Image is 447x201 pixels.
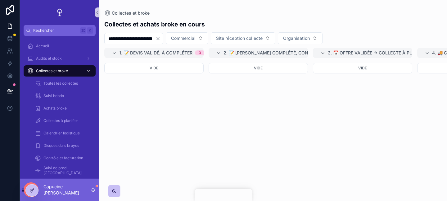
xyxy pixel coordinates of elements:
[358,66,367,70] span: Vide
[31,78,96,89] a: Toutes les collectes
[104,20,205,29] h1: Collectes et achats broke en cours
[31,90,96,101] a: Suivi hebdo
[211,32,275,44] button: Select Button
[43,106,67,111] span: Achats broke
[24,65,96,77] a: Collectes et broke
[24,40,96,52] a: Accueil
[36,68,68,73] span: Collectes et broke
[36,44,49,49] span: Accueil
[88,28,93,33] span: K
[43,156,83,161] span: Contrôle et facturation
[150,66,158,70] span: Vide
[43,81,78,86] span: Toutes les collectes
[43,118,78,123] span: Collectes à planifier
[31,165,96,176] a: Suivi de prod [GEOGRAPHIC_DATA]
[43,166,89,175] span: Suivi de prod [GEOGRAPHIC_DATA]
[36,56,62,61] span: Audits et stock
[328,50,429,56] span: 3. 📅 Offre validée -> collecte à planifier
[33,28,78,33] span: Rechercher
[31,140,96,151] a: Disques durs broyes
[43,143,79,148] span: Disques durs broyes
[278,32,323,44] button: Select Button
[156,36,163,41] button: Clear
[223,50,342,56] span: 2. 📝 [PERSON_NAME] complété, contrôle compta
[31,152,96,164] a: Contrôle et facturation
[31,115,96,126] a: Collectes à planifier
[216,35,263,41] span: Site réception collecte
[171,35,196,41] span: Commercial
[55,7,65,17] img: App logo
[104,10,150,16] a: Collectes et broke
[43,184,91,196] p: Capucine [PERSON_NAME]
[166,32,208,44] button: Select Button
[43,131,80,136] span: Calendrier logistique
[119,50,192,56] span: 1. 📝 Devis validé, à compléter
[20,36,99,179] div: scrollable content
[43,93,64,98] span: Suivi hebdo
[112,10,150,16] span: Collectes et broke
[24,53,96,64] a: Audits et stock
[254,66,263,70] span: Vide
[31,103,96,114] a: Achats broke
[199,50,201,55] div: 0
[283,35,310,41] span: Organisation
[24,25,96,36] button: RechercherK
[31,128,96,139] a: Calendrier logistique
